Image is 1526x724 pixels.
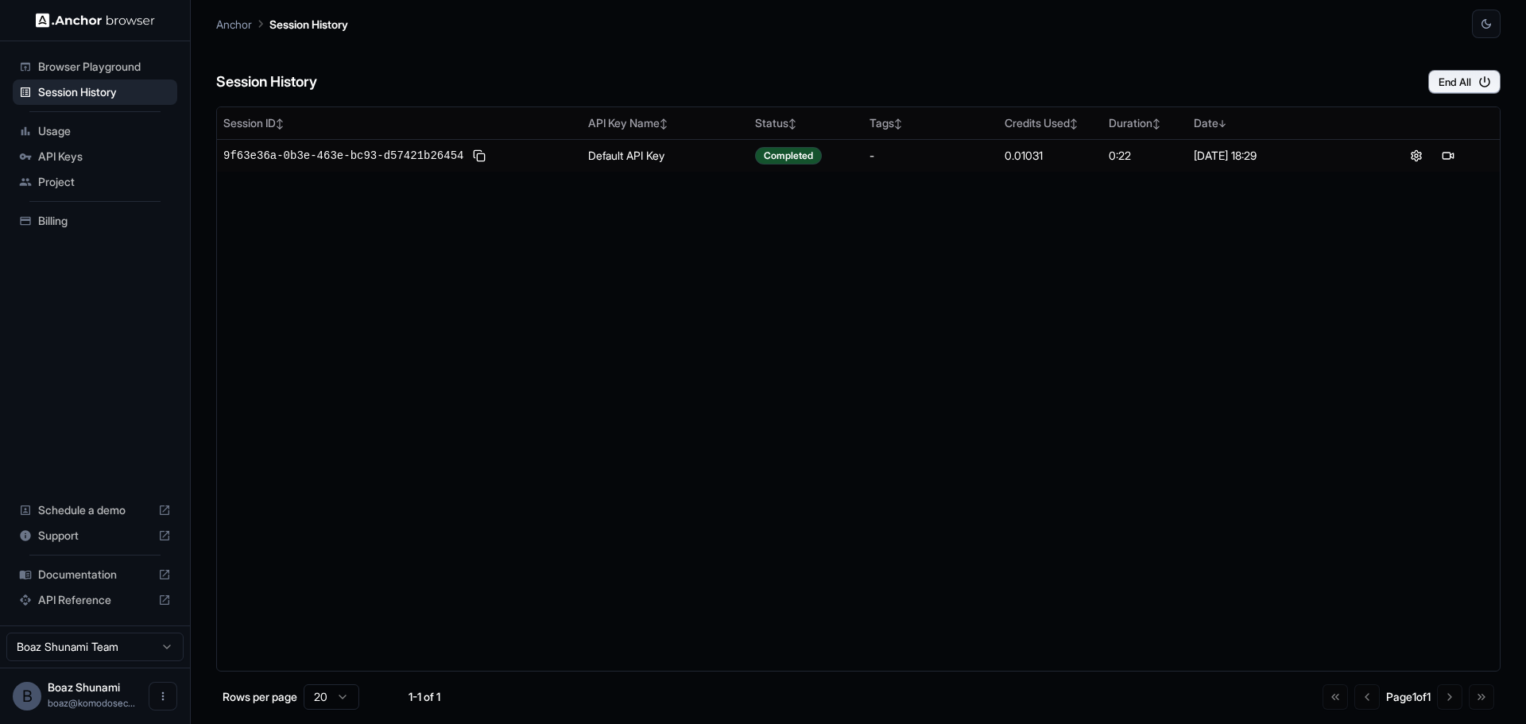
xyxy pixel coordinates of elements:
[13,208,177,234] div: Billing
[13,144,177,169] div: API Keys
[588,115,742,131] div: API Key Name
[38,59,171,75] span: Browser Playground
[755,147,822,165] div: Completed
[38,502,152,518] span: Schedule a demo
[13,587,177,613] div: API Reference
[755,115,857,131] div: Status
[13,523,177,548] div: Support
[216,71,317,94] h6: Session History
[216,16,252,33] p: Anchor
[582,139,749,172] td: Default API Key
[894,118,902,130] span: ↕
[13,169,177,195] div: Project
[269,16,348,33] p: Session History
[1386,689,1431,705] div: Page 1 of 1
[38,567,152,583] span: Documentation
[38,528,152,544] span: Support
[1109,115,1180,131] div: Duration
[36,13,155,28] img: Anchor Logo
[38,123,171,139] span: Usage
[1109,148,1180,164] div: 0:22
[223,148,463,164] span: 9f63e36a-0b3e-463e-bc93-d57421b26454
[1005,148,1096,164] div: 0.01031
[385,689,464,705] div: 1-1 of 1
[660,118,668,130] span: ↕
[223,689,297,705] p: Rows per page
[1218,118,1226,130] span: ↓
[1070,118,1078,130] span: ↕
[1194,148,1358,164] div: [DATE] 18:29
[13,682,41,710] div: B
[38,213,171,229] span: Billing
[13,562,177,587] div: Documentation
[38,84,171,100] span: Session History
[13,54,177,79] div: Browser Playground
[13,498,177,523] div: Schedule a demo
[1194,115,1358,131] div: Date
[1005,115,1096,131] div: Credits Used
[13,79,177,105] div: Session History
[38,174,171,190] span: Project
[870,148,992,164] div: -
[223,115,575,131] div: Session ID
[149,682,177,710] button: Open menu
[38,592,152,608] span: API Reference
[1152,118,1160,130] span: ↕
[788,118,796,130] span: ↕
[48,680,120,694] span: Boaz Shunami
[216,15,348,33] nav: breadcrumb
[13,118,177,144] div: Usage
[1428,70,1501,94] button: End All
[870,115,992,131] div: Tags
[38,149,171,165] span: API Keys
[276,118,284,130] span: ↕
[48,697,135,709] span: boaz@komodosec.com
